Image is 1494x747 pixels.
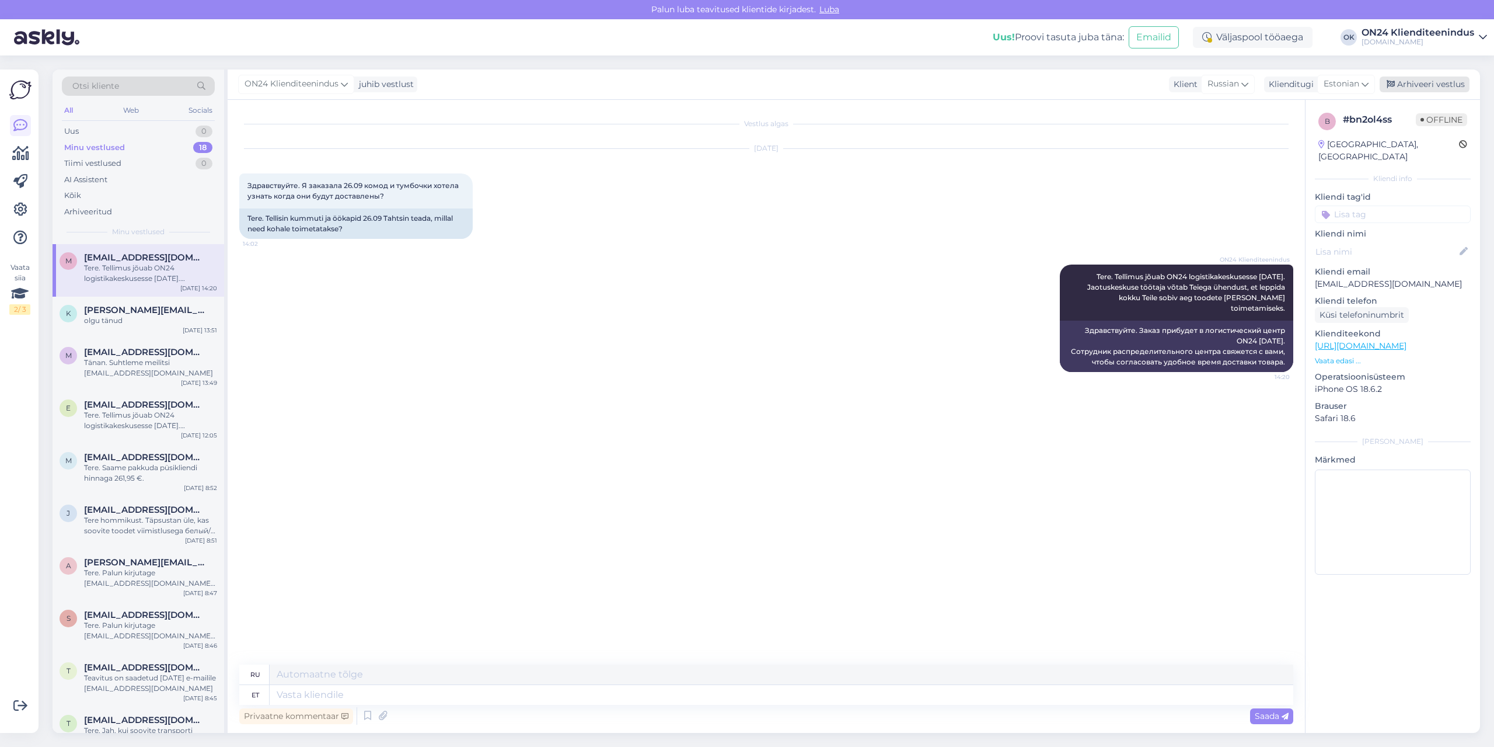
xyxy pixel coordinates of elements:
[64,190,81,201] div: Kõik
[1362,28,1487,47] a: ON24 Klienditeenindus[DOMAIN_NAME]
[84,568,217,589] div: Tere. Palun kirjutage [EMAIL_ADDRESS][DOMAIN_NAME] ja märkige kokkupaneku juhendilt, millised det...
[239,143,1293,154] div: [DATE]
[9,304,30,315] div: 2 / 3
[64,206,112,218] div: Arhiveeritud
[67,614,71,623] span: S
[239,119,1293,129] div: Vestlus algas
[993,32,1015,43] b: Uus!
[84,305,205,315] span: kristo_lehiste@hotmail.com
[1060,321,1293,372] div: Здравствуйте. Заказ прибудет в логистический центр ON24 [DATE]. Сотрудник распределительного цент...
[112,227,165,237] span: Minu vestlused
[1315,266,1471,278] p: Kliendi email
[354,78,414,91] div: juhib vestlust
[193,142,212,154] div: 18
[72,80,119,92] span: Otsi kliente
[84,610,205,620] span: Samadina@bk.ru
[1129,26,1179,48] button: Emailid
[239,708,353,724] div: Privaatne kommentaar
[62,103,75,118] div: All
[84,463,217,484] div: Tere. Saame pakkuda püsikliendi hinnaga 261,95 €.
[84,263,217,284] div: Tere. Tellimus jõuab ON24 logistikakeskusesse [DATE]. Jaotuskeskuse töötaja võtab Teiega ühendust...
[65,456,72,465] span: m
[183,326,217,335] div: [DATE] 13:51
[84,620,217,641] div: Tere. Palun kirjutage [EMAIL_ADDRESS][DOMAIN_NAME]. Märkige kokkupaneku juhendilt, millised detai...
[1315,206,1471,223] input: Lisa tag
[66,561,71,570] span: A
[1325,117,1330,126] span: b
[1315,191,1471,203] p: Kliendi tag'id
[9,79,32,101] img: Askly Logo
[184,484,217,492] div: [DATE] 8:52
[66,309,71,318] span: k
[250,665,260,685] div: ru
[64,126,79,137] div: Uus
[9,262,30,315] div: Vaata siia
[245,78,338,91] span: ON24 Klienditeenindus
[84,673,217,694] div: Teavitus on saadetud [DATE] e-mailile [EMAIL_ADDRESS][DOMAIN_NAME]
[1315,228,1471,240] p: Kliendi nimi
[252,685,259,705] div: et
[121,103,141,118] div: Web
[183,641,217,650] div: [DATE] 8:46
[1315,245,1457,258] input: Lisa nimi
[84,725,217,746] div: Tere. Jah, kui soovite transporti Soome siis tuleb tellimus teha [DOMAIN_NAME] lehel. Transpordi ...
[64,158,121,169] div: Tiimi vestlused
[84,347,205,357] span: muuluka321@gmail.com
[67,719,71,728] span: t
[1315,295,1471,307] p: Kliendi telefon
[1207,78,1239,91] span: Russian
[1169,78,1198,91] div: Klient
[185,536,217,545] div: [DATE] 8:51
[181,378,217,387] div: [DATE] 13:49
[84,410,217,431] div: Tere. Tellimus jõuab ON24 logistikakeskusesse [DATE]. Jaotuskeskuse töötaja võtab Teiega ühendust...
[196,158,212,169] div: 0
[67,509,70,517] span: J
[64,142,125,154] div: Minu vestlused
[1416,113,1467,126] span: Offline
[1264,78,1314,91] div: Klienditugi
[84,357,217,378] div: Tänan. Suhtleme meilitsi [EMAIL_ADDRESS][DOMAIN_NAME]
[180,284,217,293] div: [DATE] 14:20
[1315,328,1471,340] p: Klienditeekond
[1315,278,1471,290] p: [EMAIL_ADDRESS][DOMAIN_NAME]
[1315,173,1471,184] div: Kliendi info
[1315,454,1471,466] p: Märkmed
[84,452,205,463] span: meelis.paabusk@gmail.com
[65,256,72,265] span: m
[243,239,287,248] span: 14:02
[196,126,212,137] div: 0
[1220,255,1290,264] span: ON24 Klienditeenindus
[84,399,205,410] span: enokmairi@gmail.com
[1380,77,1469,92] div: Arhiveeri vestlus
[1193,27,1313,48] div: Väljaspool tööaega
[1315,383,1471,395] p: iPhone OS 18.6.2
[84,662,205,673] span: trulling@mail.ru
[1315,341,1406,351] a: [URL][DOMAIN_NAME]
[1315,356,1471,366] p: Vaata edasi ...
[1315,371,1471,383] p: Operatsioonisüsteem
[1246,373,1290,381] span: 14:20
[816,4,843,15] span: Luba
[1087,272,1287,312] span: Tere. Tellimus jõuab ON24 logistikakeskusesse [DATE]. Jaotuskeskuse töötaja võtab Teiega ühendust...
[84,252,205,263] span: mirizade.lala@gmail.com
[183,589,217,597] div: [DATE] 8:47
[247,181,460,200] span: Здравствуйте. Я заказала 26.09 комод и тумбочки хотела узнать когда они будут доставлены?
[65,351,72,360] span: m
[84,315,217,326] div: olgu tänud
[67,666,71,675] span: t
[239,209,473,239] div: Tere. Tellisin kummuti ja öökapid 26.09 Tahtsin teada, millal need kohale toimetatakse?
[66,404,71,412] span: e
[993,30,1124,44] div: Proovi tasuta juba täna:
[64,174,107,186] div: AI Assistent
[1315,436,1471,447] div: [PERSON_NAME]
[84,715,205,725] span: triin.jyrine@mail.ee
[1362,37,1474,47] div: [DOMAIN_NAME]
[186,103,215,118] div: Socials
[84,505,205,515] span: Jola70@mail.Ru
[181,431,217,440] div: [DATE] 12:05
[1315,307,1409,323] div: Küsi telefoninumbrit
[1318,138,1459,163] div: [GEOGRAPHIC_DATA], [GEOGRAPHIC_DATA]
[1255,711,1289,721] span: Saada
[1315,400,1471,412] p: Brauser
[84,515,217,536] div: Tere hommikust. Täpsustan üle, kas soovite toodet viimistlusega белый/белый глянцевый/золотистый ...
